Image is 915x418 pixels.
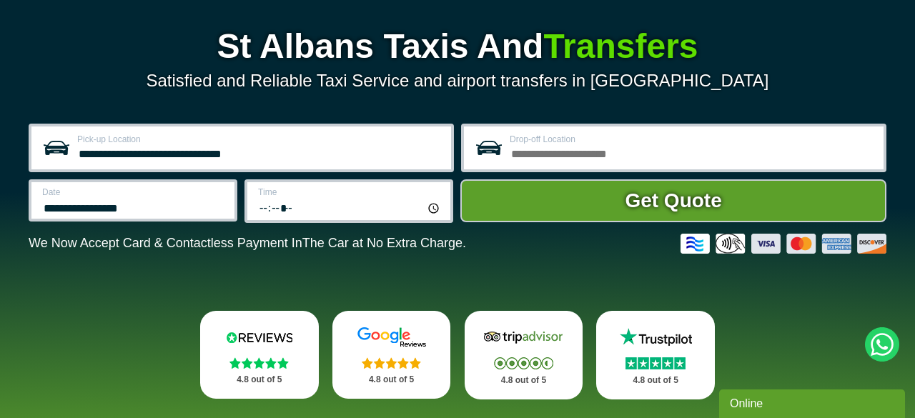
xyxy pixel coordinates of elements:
[480,372,568,389] p: 4.8 out of 5
[613,327,698,348] img: Trustpilot
[543,27,698,65] span: Transfers
[200,311,319,399] a: Reviews.io Stars 4.8 out of 5
[362,357,421,369] img: Stars
[460,179,886,222] button: Get Quote
[217,327,302,348] img: Reviews.io
[348,371,435,389] p: 4.8 out of 5
[596,311,715,399] a: Trustpilot Stars 4.8 out of 5
[77,135,442,144] label: Pick-up Location
[258,188,442,196] label: Time
[302,236,466,250] span: The Car at No Extra Charge.
[480,327,566,348] img: Tripadvisor
[229,357,289,369] img: Stars
[29,236,466,251] p: We Now Accept Card & Contactless Payment In
[465,311,583,399] a: Tripadvisor Stars 4.8 out of 5
[42,188,226,196] label: Date
[29,71,886,91] p: Satisfied and Reliable Taxi Service and airport transfers in [GEOGRAPHIC_DATA]
[349,327,435,348] img: Google
[510,135,875,144] label: Drop-off Location
[612,372,699,389] p: 4.8 out of 5
[29,29,886,64] h1: St Albans Taxis And
[494,357,553,369] img: Stars
[216,371,303,389] p: 4.8 out of 5
[625,357,686,369] img: Stars
[332,311,451,399] a: Google Stars 4.8 out of 5
[681,234,886,254] img: Credit And Debit Cards
[719,387,908,418] iframe: chat widget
